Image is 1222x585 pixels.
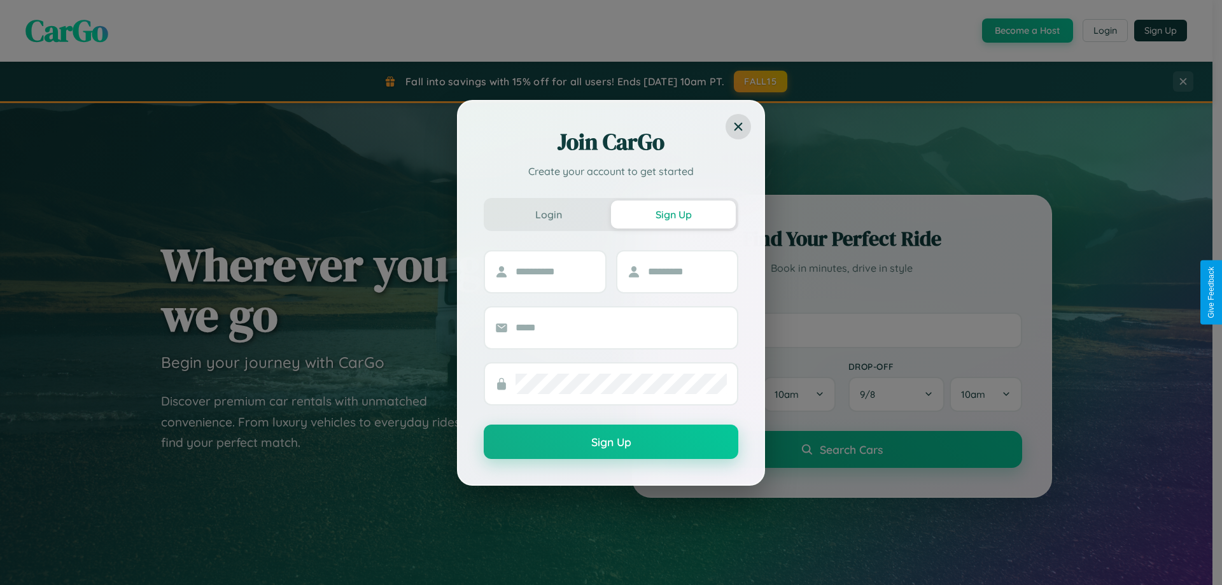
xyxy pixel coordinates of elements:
button: Login [486,201,611,229]
div: Give Feedback [1207,267,1216,318]
button: Sign Up [611,201,736,229]
p: Create your account to get started [484,164,738,179]
button: Sign Up [484,425,738,459]
h2: Join CarGo [484,127,738,157]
